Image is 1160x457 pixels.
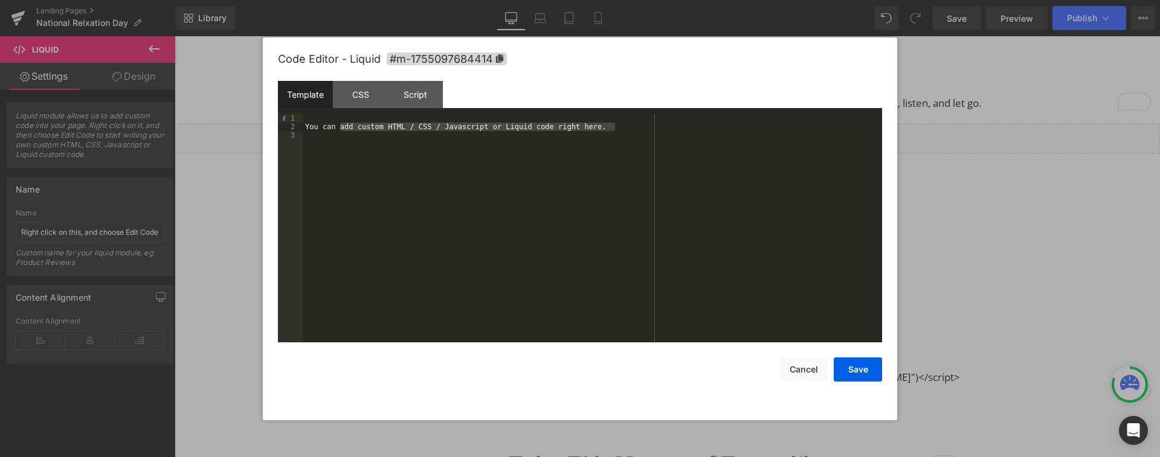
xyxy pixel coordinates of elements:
span: Code Editor - Liquid [278,53,381,65]
div: CSS [333,81,388,108]
div: Open Intercom Messenger [1119,416,1148,445]
div: To enrich screen reader interactions, please activate Accessibility in Grammarly extension settings [200,416,786,446]
button: Save [834,357,882,382]
span: Enjoy This Moment of Tranquility [334,414,652,439]
button: Cancel [779,357,828,382]
div: Template [278,81,333,108]
span: Click to copy [387,53,507,65]
div: 3 [278,131,303,139]
div: 1 [278,114,303,123]
div: Script [388,81,443,108]
div: 2 [278,123,303,131]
